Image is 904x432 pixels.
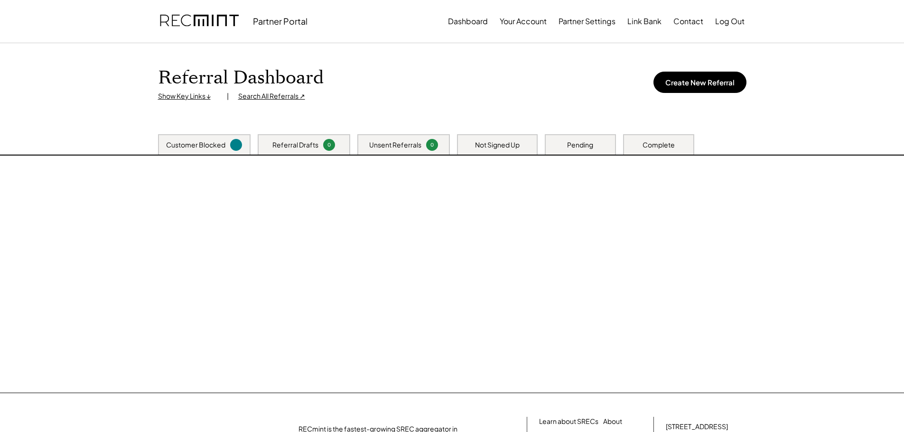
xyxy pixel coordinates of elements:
a: About [603,417,622,426]
div: Customer Blocked [166,140,225,150]
button: Dashboard [448,12,488,31]
button: Partner Settings [559,12,615,31]
button: Contact [673,12,703,31]
button: Log Out [715,12,745,31]
img: recmint-logotype%403x.png [160,5,239,37]
div: Not Signed Up [475,140,520,150]
div: | [227,92,229,101]
div: Show Key Links ↓ [158,92,217,101]
a: Learn about SRECs [539,417,598,426]
h1: Referral Dashboard [158,67,324,89]
div: Referral Drafts [272,140,318,150]
button: Create New Referral [653,72,746,93]
div: 0 [325,141,334,148]
div: Partner Portal [253,16,308,27]
button: Your Account [500,12,547,31]
div: [STREET_ADDRESS] [666,422,728,432]
div: Pending [567,140,593,150]
div: 0 [428,141,437,148]
div: Search All Referrals ↗ [238,92,305,101]
div: Unsent Referrals [369,140,421,150]
button: Link Bank [627,12,662,31]
div: Complete [643,140,675,150]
